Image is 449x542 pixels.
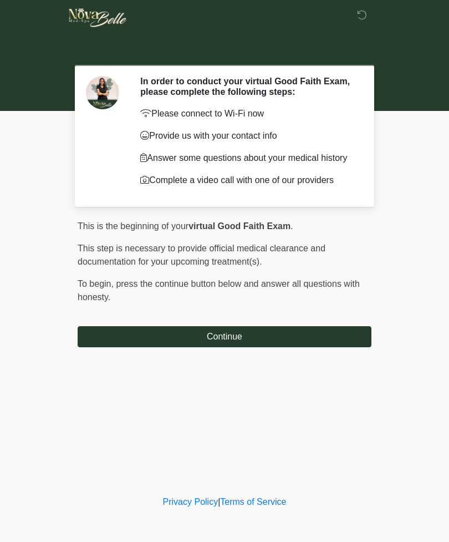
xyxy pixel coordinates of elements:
span: This step is necessary to provide official medical clearance and documentation for your upcoming ... [78,244,325,266]
p: Complete a video call with one of our providers [140,174,355,187]
a: Privacy Policy [163,497,218,506]
p: Provide us with your contact info [140,129,355,143]
p: Answer some questions about your medical history [140,151,355,165]
strong: virtual Good Faith Exam [188,221,290,231]
button: Continue [78,326,371,347]
h2: In order to conduct your virtual Good Faith Exam, please complete the following steps: [140,76,355,97]
a: Terms of Service [220,497,286,506]
p: Please connect to Wi-Fi now [140,107,355,120]
span: To begin, [78,279,116,288]
h1: ‎ ‎ [69,40,380,60]
span: . [290,221,293,231]
img: Agent Avatar [86,76,119,109]
span: press the continue button below and answer all questions with honesty. [78,279,360,302]
span: This is the beginning of your [78,221,188,231]
img: Novabelle medspa Logo [67,8,129,27]
a: | [218,497,220,506]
